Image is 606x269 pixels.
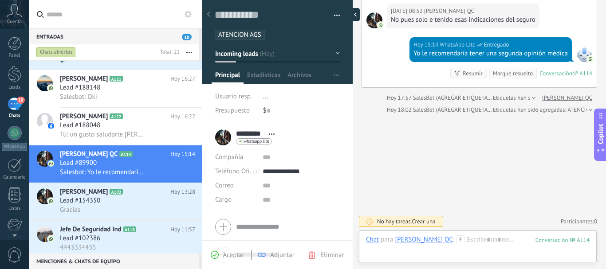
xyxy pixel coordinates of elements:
[60,243,96,252] span: 4443334455
[123,226,136,232] span: A118
[60,74,108,83] span: [PERSON_NAME]
[223,251,244,259] span: Aceptar
[110,189,122,195] span: A102
[2,53,28,58] div: Panel
[493,105,605,114] span: Etiquetas han sido agregadas: ATENCION AGS
[215,193,256,207] div: Cargo
[493,69,533,78] div: Marque resuelto
[453,235,454,244] span: :
[412,218,435,225] span: Crear una
[387,105,413,114] div: Hoy 18:02
[391,7,424,16] div: [DATE] 08:53
[596,124,605,144] span: Copilot
[60,93,97,101] span: Salesbot: Oki
[381,235,393,244] span: para
[215,196,232,203] span: Cargo
[387,94,413,102] div: Hoy 17:57
[391,16,535,24] div: No pues solo e tenido esas indicaciones del seguro
[170,225,195,234] span: Hoy 11:57
[535,236,590,244] div: 114
[413,94,527,101] span: SalesBot (AGREGAR ETIQUETA ATENCION AGS)
[170,150,195,159] span: Hoy 15:14
[48,236,54,242] img: icon
[366,12,382,28] span: Isabel QC
[263,92,268,101] span: ...
[182,34,192,40] span: 10
[320,251,344,259] span: Eliminar
[48,123,54,129] img: icon
[60,130,146,139] span: Tú: un gusto saludarte [PERSON_NAME] , cual es tu padecimiento ?
[215,90,256,104] div: Usuario resp.
[218,31,261,39] span: ATENCION AGS
[463,69,483,78] div: Resumir
[378,22,384,28] img: com.amocrm.amocrmwa.svg
[215,167,261,175] span: Teléfono Oficina
[493,94,605,102] span: Etiquetas han sido agregadas: ATENCION AGS
[60,225,122,234] span: Jefe De Seguridad Ind
[413,49,568,58] div: Yo le recomendaría tener una segunda opinión médica
[270,251,295,259] span: Adjuntar
[60,83,100,92] span: Lead #188148
[29,253,199,269] div: Menciones & Chats de equipo
[572,70,592,77] div: № A114
[29,70,202,107] a: avataricon[PERSON_NAME]A121Hoy 16:27Lead #188148Salesbot: Oki
[263,104,340,118] div: $
[215,71,240,84] span: Principal
[561,218,597,225] a: Participantes:0
[215,164,256,179] button: Teléfono Oficina
[576,46,592,62] span: WhatsApp Lite
[542,94,592,102] a: [PERSON_NAME] QC
[48,198,54,204] img: icon
[170,187,195,196] span: Hoy 13:28
[247,71,280,84] span: Estadísticas
[539,70,572,77] div: Conversación
[215,179,234,193] button: Correo
[215,181,234,190] span: Correo
[215,150,256,164] div: Compañía
[17,97,24,104] span: 10
[2,85,28,90] div: Leads
[29,221,202,258] a: avatariconJefe De Seguridad IndA118Hoy 11:57Lead #1023864443334455
[60,234,100,243] span: Lead #102386
[2,143,27,151] div: WhatsApp
[424,7,474,16] span: Isabel QC
[170,74,195,83] span: Hoy 16:27
[29,28,199,44] div: Entradas
[110,76,122,82] span: A121
[110,113,122,119] span: A122
[170,112,195,121] span: Hoy 16:22
[484,40,509,49] span: Entregado
[346,8,360,21] div: Ocultar
[244,139,269,144] span: whatsapp lite
[215,106,250,115] span: Presupuesto
[60,206,80,214] span: Gracias
[215,92,252,101] span: Usuario resp.
[413,40,440,49] div: Hoy 15:14
[48,160,54,167] img: icon
[60,196,100,205] span: Lead #154350
[2,175,28,180] div: Calendario
[60,159,97,168] span: Lead #89900
[587,56,594,62] img: com.amocrm.amocrmwa.svg
[215,104,256,118] div: Presupuesto
[29,145,202,183] a: avataricon[PERSON_NAME] QCA114Hoy 15:14Lead #89900Salesbot: Yo le recomendaría tener una segunda ...
[48,85,54,91] img: icon
[7,19,22,25] span: Cuenta
[60,112,108,121] span: [PERSON_NAME]
[157,48,180,57] div: Total: 22
[29,108,202,145] a: avataricon[PERSON_NAME]A122Hoy 16:22Lead #188048Tú: un gusto saludarte [PERSON_NAME] , cual es tu...
[36,47,76,58] div: Chats abiertos
[287,71,311,84] span: Archivos
[2,206,28,211] div: Listas
[119,151,132,157] span: A114
[2,113,28,119] div: Chats
[60,150,118,159] span: [PERSON_NAME] QC
[377,218,436,225] div: No hay tareas.
[60,121,100,130] span: Lead #188048
[395,235,453,243] div: Isabel QC
[29,183,202,220] a: avataricon[PERSON_NAME]A102Hoy 13:28Lead #154350Gracias
[60,187,108,196] span: [PERSON_NAME]
[413,106,527,113] span: SalesBot (AGREGAR ETIQUETA ATENCION AGS)
[60,168,146,176] span: Salesbot: Yo le recomendaría tener una segunda opinión médica
[440,40,475,49] span: WhatsApp Lite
